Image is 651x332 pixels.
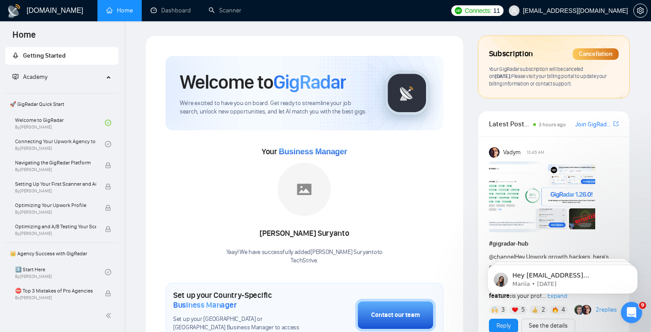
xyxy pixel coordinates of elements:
span: Business Manager [279,147,347,156]
span: Academy [12,73,47,81]
span: 10:45 AM [527,148,544,156]
span: on [489,73,511,79]
a: setting [633,7,647,14]
span: 4 [562,305,565,314]
a: dashboardDashboard [151,7,191,14]
a: homeHome [106,7,133,14]
span: Business Manager [173,300,236,310]
span: 3 [501,305,505,314]
span: Optimizing Your Upwork Profile [15,201,96,210]
img: gigradar-logo.png [385,71,429,115]
span: lock [105,184,111,190]
span: 👑 Agency Success with GigRadar [6,245,117,262]
img: F09AC4U7ATU-image.png [489,161,595,232]
div: Contact our team [371,310,420,320]
a: See the details [529,321,568,331]
span: 🚀 GigRadar Quick Start [6,95,117,113]
span: setting [634,7,647,14]
span: export [613,120,619,127]
span: By [PERSON_NAME] [15,167,96,172]
span: GigRadar [273,70,346,94]
span: lock [105,162,111,168]
span: 9 [639,302,646,309]
div: [PERSON_NAME] Suryanto [226,226,383,241]
span: Latest Posts from the GigRadar Community [489,118,531,129]
span: rocket [12,52,19,59]
span: check-circle [105,120,111,126]
a: export [613,120,619,128]
a: 1️⃣ Start HereBy[PERSON_NAME] [15,262,105,282]
img: upwork-logo.png [455,7,462,14]
img: 🔥 [552,307,558,313]
span: Your [262,147,347,156]
a: Welcome to GigRadarBy[PERSON_NAME] [15,113,105,133]
img: placeholder.png [278,163,331,216]
span: By [PERSON_NAME] [15,231,96,236]
iframe: Intercom live chat [621,302,642,323]
span: Optimizing and A/B Testing Your Scanner for Better Results [15,222,96,231]
li: Getting Started [5,47,118,65]
span: By [PERSON_NAME] [15,295,96,301]
button: setting [633,4,647,18]
span: Your GigRadar subscription will be canceled Please visit your billing portal to update your billi... [489,66,607,87]
h1: Welcome to [180,70,346,94]
span: By [PERSON_NAME] [15,210,96,215]
a: searchScanner [209,7,241,14]
img: Vadym [489,147,500,158]
span: Academy [23,73,47,81]
span: lock [105,290,111,297]
span: 3 hours ago [539,121,566,128]
span: 2 [542,305,545,314]
iframe: Intercom notifications message [474,246,651,308]
a: Connecting Your Upwork Agency to GigRadarBy[PERSON_NAME] [15,134,105,154]
span: Navigating the GigRadar Platform [15,158,96,167]
span: 5 [521,305,525,314]
div: Cancellation [573,48,619,60]
span: Home [5,28,43,47]
span: 11 [493,6,500,16]
button: Contact our team [355,299,436,332]
span: Vadym [503,148,521,157]
span: Connects: [465,6,491,16]
span: check-circle [105,269,111,275]
a: Join GigRadar Slack Community [575,120,612,129]
img: Alex B [574,305,584,315]
span: We're excited to have you on board. Get ready to streamline your job search, unlock new opportuni... [180,99,371,116]
a: Reply [496,321,511,331]
span: fund-projection-screen [12,74,19,80]
span: Subscription [489,47,533,62]
div: Yaay! We have successfully added [PERSON_NAME] Suryanto to [226,248,383,265]
span: lock [105,205,111,211]
img: ❤️ [512,307,518,313]
span: [DATE] . [495,73,511,79]
h1: Set up your Country-Specific [173,290,311,310]
span: double-left [105,311,114,320]
p: TechStrive . [226,257,383,265]
img: 🙌 [492,307,498,313]
span: By [PERSON_NAME] [15,188,96,194]
span: user [511,8,517,14]
span: ⛔ Top 3 Mistakes of Pro Agencies [15,286,96,295]
span: Getting Started [23,52,66,59]
a: 2replies [596,305,617,314]
span: Setting Up Your First Scanner and Auto-Bidder [15,180,96,188]
img: 👍 [532,307,538,313]
span: check-circle [105,141,111,147]
img: logo [7,4,21,18]
span: lock [105,226,111,232]
h1: # gigradar-hub [489,239,619,249]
